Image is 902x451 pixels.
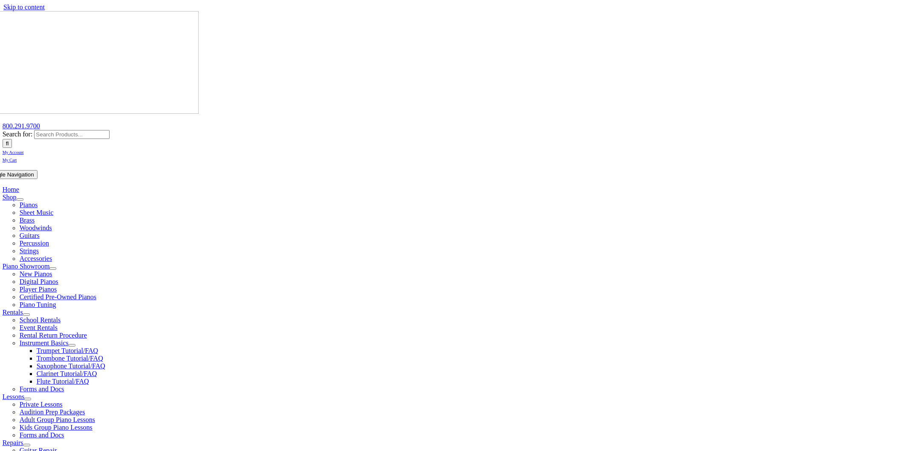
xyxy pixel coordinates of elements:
a: Home [3,186,19,193]
a: Audition Prep Packages [20,408,85,416]
span: My Cart [3,158,17,162]
a: Repairs [3,439,23,446]
a: Event Rentals [20,324,58,331]
button: Open submenu of Rentals [23,313,30,316]
a: School Rentals [20,316,61,324]
a: Private Lessons [20,401,63,408]
a: Flute Tutorial/FAQ [37,378,89,385]
a: Digital Pianos [20,278,58,285]
a: Forms and Docs [20,431,64,439]
a: Instrument Basics [20,339,69,347]
a: Piano Tuning [20,301,56,308]
a: Player Pianos [20,286,57,293]
a: Rental Return Procedure [20,332,87,339]
button: Open submenu of Repairs [23,444,30,446]
a: Pianos [20,201,38,208]
button: Open submenu of Shop [17,198,23,201]
button: Open submenu of Lessons [24,398,31,400]
a: Piano Showroom [3,263,50,270]
a: Trombone Tutorial/FAQ [37,355,103,362]
a: Lessons [3,393,25,400]
a: Forms and Docs [20,385,64,393]
span: My Account [3,150,24,155]
a: New Pianos [20,270,52,278]
a: Guitars [20,232,40,239]
a: Strings [20,247,39,254]
span: Search for: [3,130,33,138]
a: Kids Group Piano Lessons [20,424,93,431]
a: Adult Group Piano Lessons [20,416,95,423]
a: Shop [3,194,17,201]
a: Brass [20,217,35,224]
button: Open submenu of Instrument Basics [69,344,75,347]
input: Search Products... [34,130,110,139]
a: Woodwinds [20,224,52,231]
button: Open submenu of Piano Showroom [49,267,56,270]
a: Skip to content [3,3,45,11]
a: Rentals [3,309,23,316]
a: My Cart [3,156,17,163]
a: Percussion [20,240,49,247]
a: Trumpet Tutorial/FAQ [37,347,98,354]
a: 800.291.9700 [3,122,40,130]
a: My Account [3,148,24,155]
a: Saxophone Tutorial/FAQ [37,362,105,370]
input: Search [3,139,12,148]
a: Accessories [20,255,52,262]
a: Certified Pre-Owned Pianos [20,293,96,301]
a: Sheet Music [20,209,54,216]
a: Clarinet Tutorial/FAQ [37,370,97,377]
